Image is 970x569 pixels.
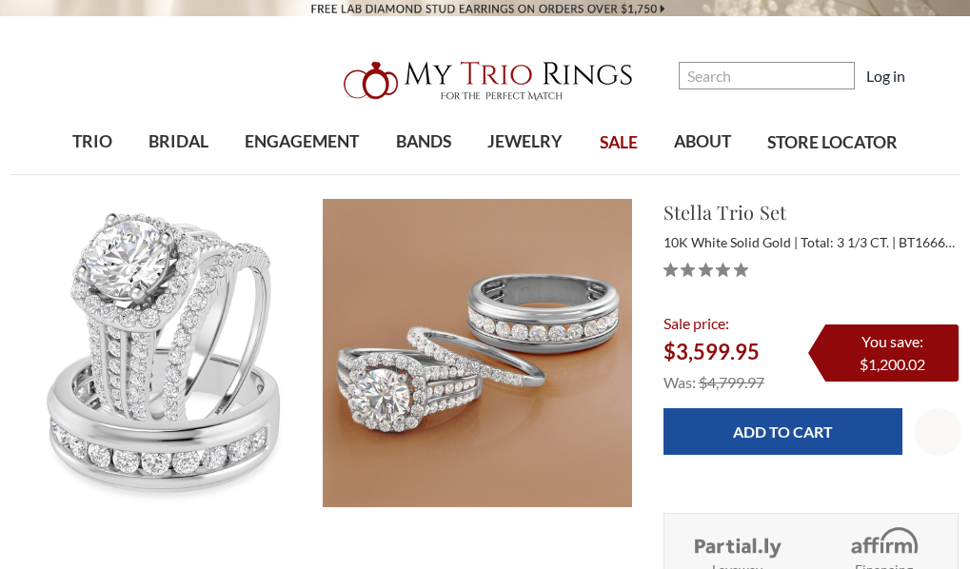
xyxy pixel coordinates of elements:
[749,112,916,174] a: STORE LOCATOR
[581,112,655,174] a: SALE
[54,111,130,173] a: TRIO
[245,129,359,154] span: ENGAGEMENT
[227,111,377,173] a: ENGAGEMENT
[333,50,638,111] img: My Trio Rings
[914,408,961,456] a: Wish Lists
[860,332,925,373] span: You save: $1,200.02
[469,111,581,173] a: JEWELRY
[663,373,696,391] span: Was:
[396,129,451,154] span: BANDS
[837,525,932,559] img: Affirm
[926,361,950,503] svg: Wish Lists
[663,198,959,226] h1: Stella Trio Set
[690,525,785,559] img: Layaway
[767,130,898,155] span: STORE LOCATOR
[516,173,535,175] button: submenu toggle
[83,173,102,175] button: submenu toggle
[12,199,321,507] img: Photo of Stella 3 1/3 ct tw. Lab Grown Round Solitaire Trio Set 10K White Gold [BT1666W-L125]
[866,65,905,88] a: Log in
[282,50,689,111] a: My Trio Rings
[679,62,855,89] input: Search
[699,373,764,391] span: $4,799.97
[487,129,563,154] span: JEWELRY
[378,111,469,173] a: BANDS
[693,173,712,175] button: submenu toggle
[656,111,749,173] a: ABOUT
[801,234,896,250] span: Total: 3 1/3 CT.
[600,130,638,155] span: SALE
[674,129,731,154] span: ABOUT
[663,234,798,250] span: 10K White Solid Gold
[72,129,112,154] span: TRIO
[917,68,936,87] svg: cart.cart_preview
[148,129,208,154] span: BRIDAL
[130,111,227,173] a: BRIDAL
[663,339,760,364] span: $3,599.95
[917,65,947,88] a: Cart with 0 items
[292,173,311,175] button: submenu toggle
[663,314,729,332] span: Sale price:
[663,408,903,455] input: Add to Cart
[414,173,433,175] button: submenu toggle
[323,199,631,507] img: Photo of Stella 3 1/3 ct tw. Lab Grown Round Solitaire Trio Set 10K White Gold [BT1666W-L125]
[169,173,188,175] button: submenu toggle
